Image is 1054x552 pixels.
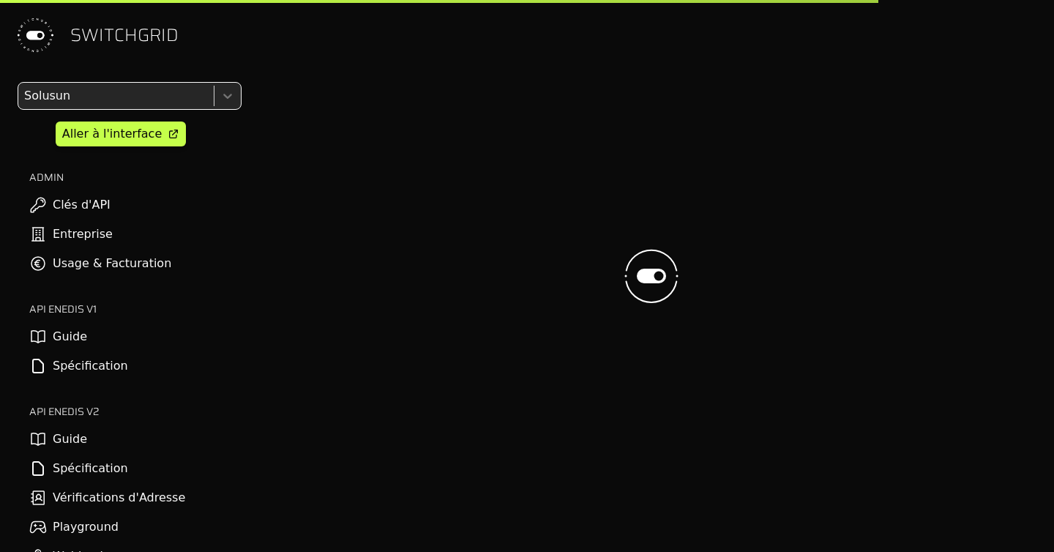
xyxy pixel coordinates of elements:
h2: ADMIN [29,170,242,184]
h2: API ENEDIS v2 [29,404,242,419]
h2: API ENEDIS v1 [29,302,242,316]
a: Aller à l'interface [56,122,186,146]
img: Switchgrid Logo [12,12,59,59]
span: SWITCHGRID [70,23,179,47]
div: Aller à l'interface [62,125,162,143]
